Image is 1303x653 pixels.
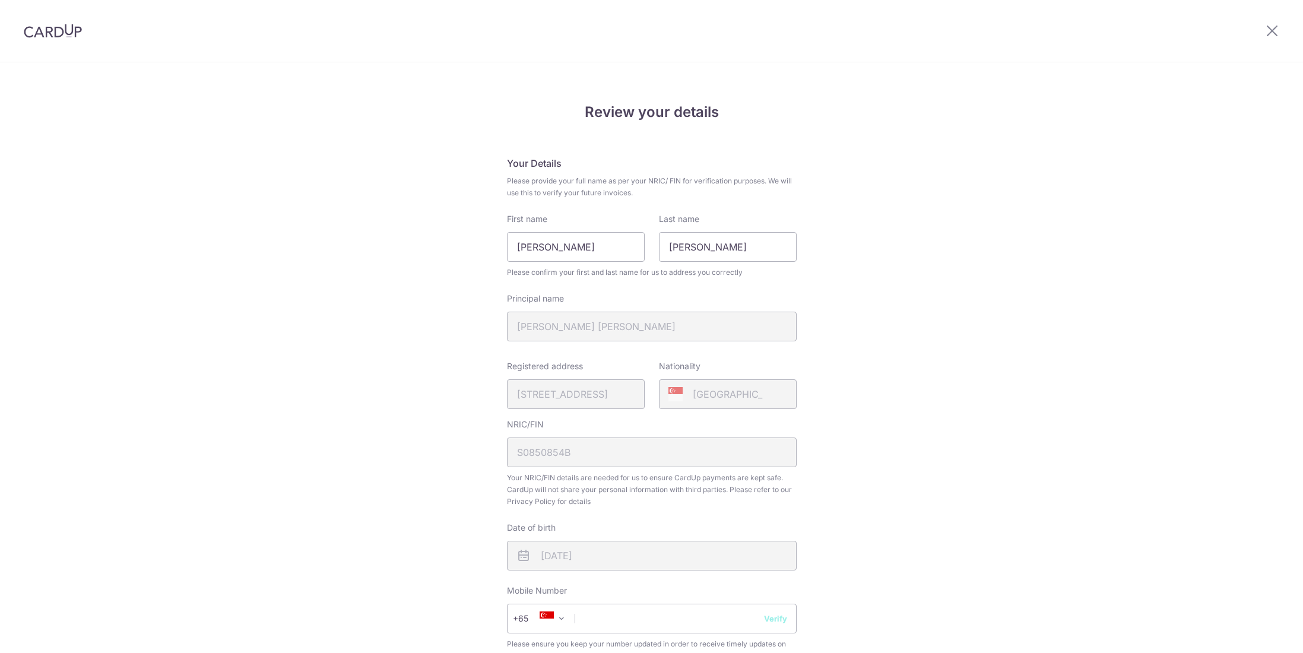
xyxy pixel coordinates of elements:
label: First name [507,213,547,225]
label: Principal name [507,293,564,305]
label: Registered address [507,360,583,372]
label: Nationality [659,360,700,372]
span: Please provide your full name as per your NRIC/ FIN for verification purposes. We will use this t... [507,175,797,199]
span: Please confirm your first and last name for us to address you correctly [507,267,797,278]
input: Last name [659,232,797,262]
img: CardUp [24,24,82,38]
button: Verify [764,613,787,625]
input: First Name [507,232,645,262]
span: +65 [513,611,545,626]
label: Last name [659,213,699,225]
h4: Review your details [507,102,797,123]
label: Date of birth [507,522,556,534]
label: Mobile Number [507,585,567,597]
label: NRIC/FIN [507,419,544,430]
h5: Your Details [507,156,797,170]
span: +65 [516,611,545,626]
span: Your NRIC/FIN details are needed for us to ensure CardUp payments are kept safe. CardUp will not ... [507,472,797,508]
